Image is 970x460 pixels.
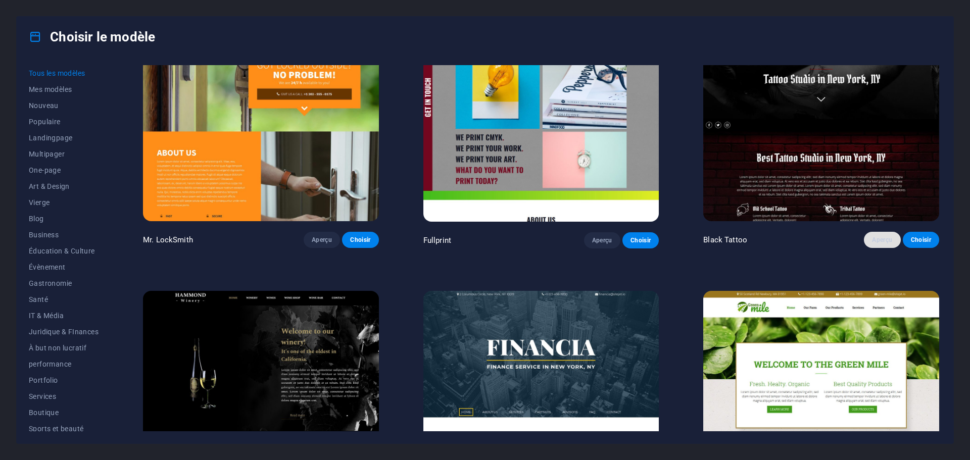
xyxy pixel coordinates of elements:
span: Juridique & FInances [29,328,99,336]
button: Art & Design [29,178,99,194]
button: Éducation & Culture [29,243,99,259]
span: Portfolio [29,376,99,384]
button: Aperçu [304,232,340,248]
span: Gastronomie [29,279,99,287]
span: Choisir [630,236,651,244]
button: Évènement [29,259,99,275]
span: Choisir [911,236,931,244]
span: Populaire [29,118,99,126]
span: Services [29,392,99,400]
button: Multipager [29,146,99,162]
img: Mr. LockSmith [143,5,379,222]
button: Santé [29,291,99,308]
button: Aperçu [584,232,620,248]
span: Aperçu [872,236,892,244]
button: One-page [29,162,99,178]
button: Populaire [29,114,99,130]
button: Juridique & FInances [29,324,99,340]
span: performance [29,360,99,368]
button: Blog [29,211,99,227]
h4: Choisir le modèle [29,29,155,45]
button: À but non lucratif [29,340,99,356]
button: Mes modèles [29,81,99,97]
button: Business [29,227,99,243]
span: Landingpage [29,134,99,142]
button: Boutique [29,404,99,421]
button: Choisir [622,232,659,248]
span: IT & Média [29,312,99,320]
span: Aperçu [312,236,332,244]
button: Sports et beauté [29,421,99,437]
span: À but non lucratif [29,344,99,352]
img: Fullprint [423,5,659,222]
span: Mes modèles [29,85,99,93]
p: Mr. LockSmith [143,235,193,245]
button: Choisir [342,232,378,248]
span: One-page [29,166,99,174]
button: Tous les modèles [29,65,99,81]
button: Nouveau [29,97,99,114]
span: Santé [29,295,99,303]
button: Landingpage [29,130,99,146]
button: Portfolio [29,372,99,388]
span: Évènement [29,263,99,271]
button: IT & Média [29,308,99,324]
span: Boutique [29,408,99,417]
button: Aperçu [864,232,900,248]
p: Fullprint [423,235,451,245]
span: Business [29,231,99,239]
span: Choisir [350,236,370,244]
span: Multipager [29,150,99,158]
img: Black Tattoo [703,5,939,222]
span: Tous les modèles [29,69,99,77]
span: Art & Design [29,182,99,190]
p: Black Tattoo [703,235,747,245]
span: Blog [29,215,99,223]
button: Gastronomie [29,275,99,291]
span: Aperçu [592,236,612,244]
span: Vierge [29,198,99,207]
span: Sports et beauté [29,425,99,433]
button: Choisir [903,232,939,248]
button: Vierge [29,194,99,211]
span: Nouveau [29,101,99,110]
button: Services [29,388,99,404]
span: Éducation & Culture [29,247,99,255]
button: performance [29,356,99,372]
